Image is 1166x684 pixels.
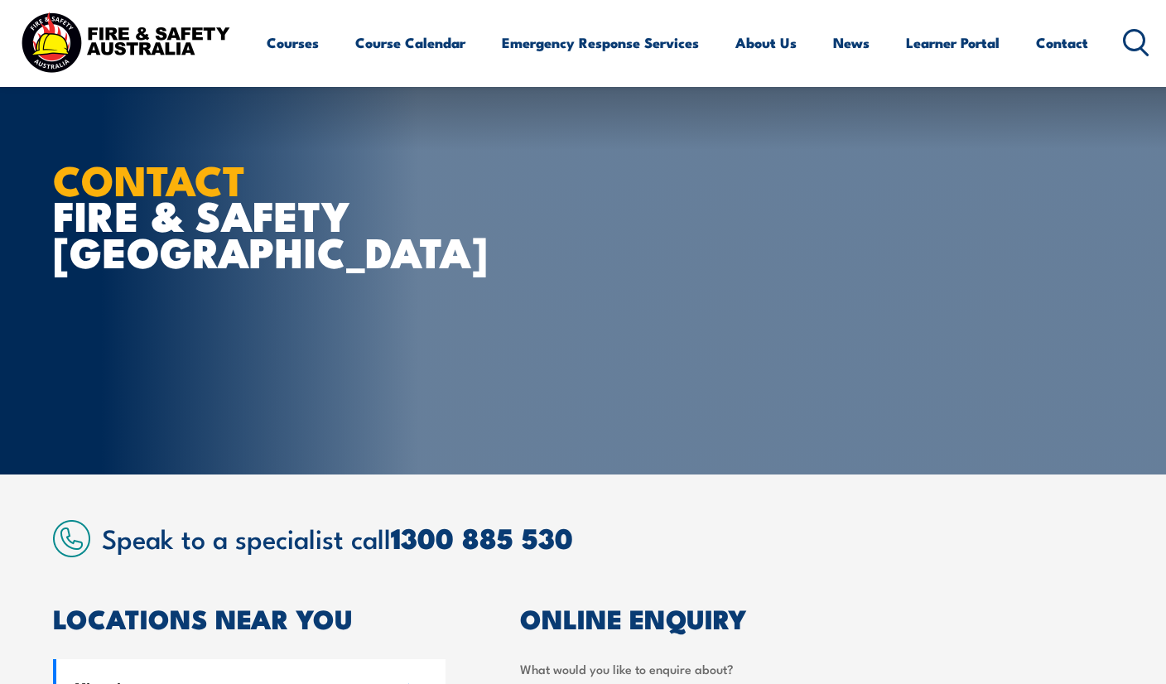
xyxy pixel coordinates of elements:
[53,147,245,210] strong: CONTACT
[1036,21,1088,65] a: Contact
[102,523,1113,552] h2: Speak to a specialist call
[53,606,446,629] h2: LOCATIONS NEAR YOU
[267,21,319,65] a: Courses
[391,515,573,559] a: 1300 885 530
[355,21,465,65] a: Course Calendar
[520,659,1113,678] label: What would you like to enquire about?
[735,21,797,65] a: About Us
[833,21,870,65] a: News
[53,161,462,268] h1: FIRE & SAFETY [GEOGRAPHIC_DATA]
[502,21,699,65] a: Emergency Response Services
[906,21,1000,65] a: Learner Portal
[520,606,1113,629] h2: ONLINE ENQUIRY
